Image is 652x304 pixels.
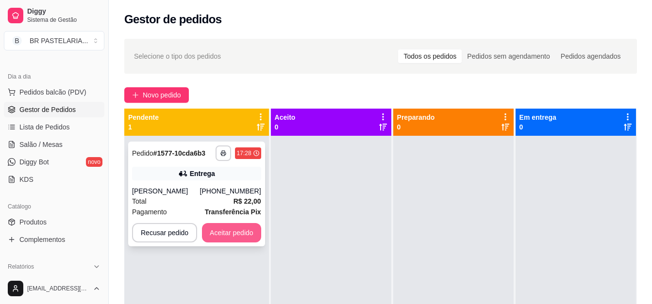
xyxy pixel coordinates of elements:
[190,169,215,178] div: Entrega
[462,49,555,63] div: Pedidos sem agendamento
[4,119,104,135] a: Lista de Pedidos
[153,149,205,157] strong: # 1577-10cda6b3
[200,186,261,196] div: [PHONE_NUMBER]
[202,223,261,242] button: Aceitar pedido
[132,149,153,157] span: Pedido
[132,196,147,207] span: Total
[4,199,104,214] div: Catálogo
[134,51,221,62] span: Selecione o tipo dos pedidos
[4,137,104,152] a: Salão / Mesas
[124,87,189,103] button: Novo pedido
[19,87,86,97] span: Pedidos balcão (PDV)
[19,175,33,184] span: KDS
[519,112,556,122] p: Em entrega
[275,112,296,122] p: Aceito
[4,214,104,230] a: Produtos
[397,122,435,132] p: 0
[19,217,47,227] span: Produtos
[4,232,104,247] a: Complementos
[19,140,63,149] span: Salão / Mesas
[132,223,197,242] button: Recusar pedido
[4,84,104,100] button: Pedidos balcão (PDV)
[128,122,159,132] p: 1
[132,207,167,217] span: Pagamento
[4,277,104,300] button: [EMAIL_ADDRESS][DOMAIN_NAME]
[27,7,100,16] span: Diggy
[275,122,296,132] p: 0
[4,154,104,170] a: Diggy Botnovo
[519,122,556,132] p: 0
[4,4,104,27] a: DiggySistema de Gestão
[124,12,222,27] h2: Gestor de pedidos
[237,149,251,157] div: 17:28
[205,208,261,216] strong: Transferência Pix
[143,90,181,100] span: Novo pedido
[19,105,76,114] span: Gestor de Pedidos
[19,235,65,244] span: Complementos
[4,69,104,84] div: Dia a dia
[19,157,49,167] span: Diggy Bot
[397,112,435,122] p: Preparando
[30,36,88,46] div: BR PASTELARIA ...
[234,197,261,205] strong: R$ 22,00
[132,92,139,98] span: plus
[8,263,34,271] span: Relatórios
[12,36,22,46] span: B
[27,285,89,292] span: [EMAIL_ADDRESS][DOMAIN_NAME]
[4,172,104,187] a: KDS
[555,49,626,63] div: Pedidos agendados
[132,186,200,196] div: [PERSON_NAME]
[398,49,462,63] div: Todos os pedidos
[4,31,104,50] button: Select a team
[4,102,104,117] a: Gestor de Pedidos
[19,122,70,132] span: Lista de Pedidos
[128,112,159,122] p: Pendente
[27,16,100,24] span: Sistema de Gestão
